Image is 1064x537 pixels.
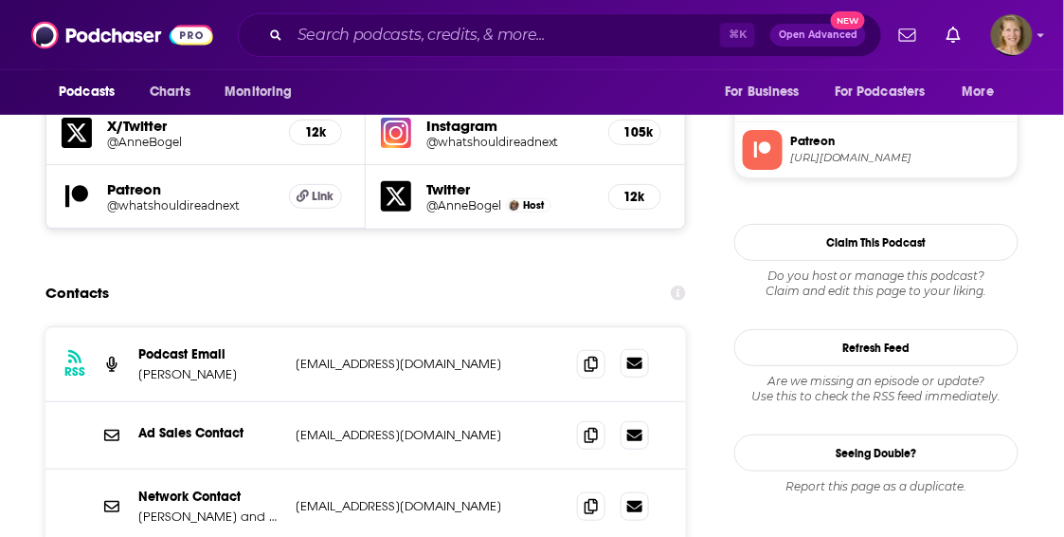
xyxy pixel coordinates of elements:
p: [PERSON_NAME] and [PERSON_NAME] [138,509,280,525]
input: Search podcasts, credits, & more... [290,20,720,50]
h5: 12k [624,189,645,205]
button: open menu [949,74,1019,110]
p: [EMAIL_ADDRESS][DOMAIN_NAME] [296,356,547,372]
a: Seeing Double? [734,435,1019,472]
span: Charts [150,79,190,105]
a: @whatshouldireadnext [426,135,593,149]
button: open menu [822,74,953,110]
div: Claim and edit this page to your liking. [734,268,1019,299]
p: [PERSON_NAME] [138,366,280,382]
span: ⌘ K [720,23,755,47]
div: Report this page as a duplicate. [734,479,1019,494]
a: Show notifications dropdown [939,19,968,51]
button: open menu [712,74,823,110]
div: Search podcasts, credits, & more... [238,13,882,57]
h5: Instagram [426,117,593,135]
a: Show notifications dropdown [892,19,924,51]
img: iconImage [381,118,411,148]
a: Patreon[URL][DOMAIN_NAME] [743,130,1010,170]
a: @AnneBogel [426,198,501,213]
p: Podcast Email [138,346,280,362]
button: open menu [211,74,316,110]
h5: 12k [305,124,326,140]
span: Monitoring [225,79,292,105]
span: Patreon [790,133,1010,150]
button: Show profile menu [991,14,1033,56]
span: New [831,11,865,29]
p: [EMAIL_ADDRESS][DOMAIN_NAME] [296,427,547,443]
div: Are we missing an episode or update? Use this to check the RSS feed immediately. [734,374,1019,404]
p: Network Contact [138,489,280,505]
span: Do you host or manage this podcast? [734,268,1019,284]
span: Host [523,199,544,212]
button: Claim This Podcast [734,224,1019,261]
button: Open AdvancedNew [770,24,866,46]
button: Refresh Feed [734,329,1019,366]
a: @AnneBogel [107,135,274,149]
img: User Profile [991,14,1033,56]
span: Podcasts [59,79,115,105]
img: Anne Bogel [509,200,519,211]
img: Podchaser - Follow, Share and Rate Podcasts [31,17,213,53]
a: Link [289,184,342,209]
h3: RSS [64,364,85,380]
p: [EMAIL_ADDRESS][DOMAIN_NAME] [296,498,547,514]
h5: X/Twitter [107,117,274,135]
h5: Patreon [107,180,274,198]
h5: Twitter [426,180,593,198]
button: open menu [45,74,139,110]
a: Charts [137,74,202,110]
span: For Podcasters [835,79,926,105]
h5: 105k [624,124,645,140]
span: Logged in as tvdockum [991,14,1033,56]
span: Link [313,189,334,204]
p: Ad Sales Contact [138,425,280,441]
span: Open Advanced [779,30,857,40]
span: More [963,79,995,105]
span: https://www.patreon.com/whatshouldireadnext [790,151,1010,165]
h2: Contacts [45,275,109,311]
span: For Business [725,79,800,105]
a: @whatshouldireadnext [107,198,274,213]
